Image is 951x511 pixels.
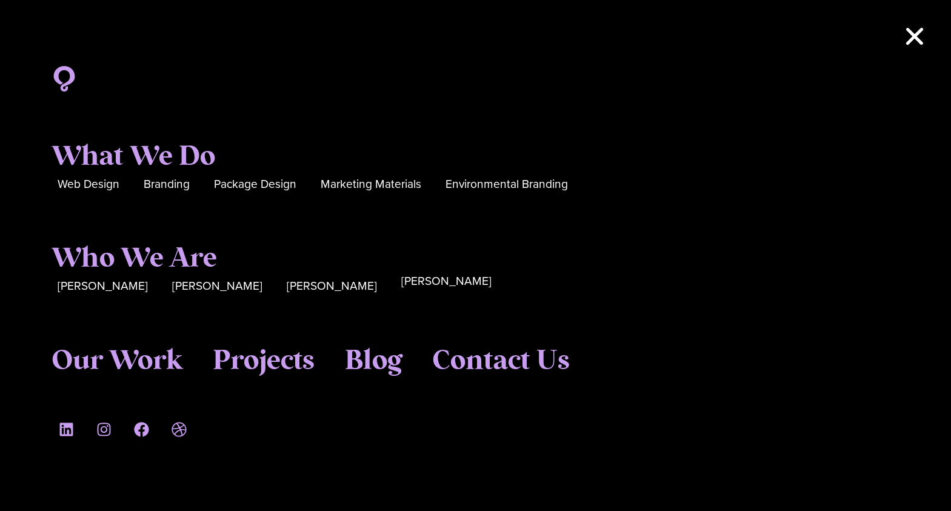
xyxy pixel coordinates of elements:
[52,242,217,275] a: Who We Are
[52,141,215,173] a: What We Do
[401,272,492,291] a: [PERSON_NAME]
[432,345,570,378] a: Contact Us
[214,175,296,194] a: Package Design
[345,345,402,378] a: Blog
[58,175,119,194] a: Web Design
[287,277,377,296] a: [PERSON_NAME]
[445,175,568,194] a: Environmental Branding
[321,175,421,194] a: Marketing Materials
[144,175,190,194] a: Branding
[213,345,315,378] a: Projects
[58,277,148,296] a: [PERSON_NAME]
[172,277,262,296] a: [PERSON_NAME]
[52,345,182,378] a: Our Work
[903,24,927,48] a: Close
